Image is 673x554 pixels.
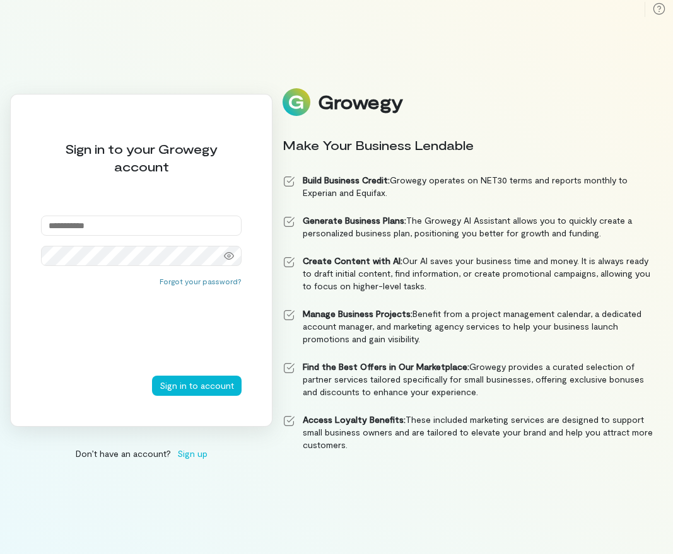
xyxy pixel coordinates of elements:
div: Sign in to your Growegy account [41,140,242,175]
button: Sign in to account [152,376,242,396]
strong: Build Business Credit: [303,175,390,185]
strong: Find the Best Offers in Our Marketplace: [303,361,469,372]
li: Growegy provides a curated selection of partner services tailored specifically for small business... [283,361,653,398]
span: Sign up [177,447,208,460]
li: The Growegy AI Assistant allows you to quickly create a personalized business plan, positioning y... [283,214,653,239]
li: Benefit from a project management calendar, a dedicated account manager, and marketing agency ser... [283,308,653,345]
li: These included marketing services are designed to support small business owners and are tailored ... [283,413,653,451]
li: Growegy operates on NET30 terms and reports monthly to Experian and Equifax. [283,174,653,199]
strong: Access Loyalty Benefits: [303,414,406,425]
div: Growegy [318,91,402,113]
li: Our AI saves your business time and money. It is always ready to draft initial content, find info... [283,255,653,292]
strong: Create Content with AI: [303,255,402,266]
div: Make Your Business Lendable [283,136,653,154]
strong: Manage Business Projects: [303,308,413,319]
div: Don’t have an account? [10,447,272,460]
img: Logo [283,88,310,116]
strong: Generate Business Plans: [303,215,406,226]
button: Forgot your password? [160,276,242,286]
